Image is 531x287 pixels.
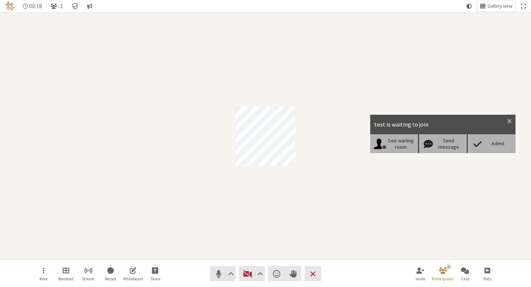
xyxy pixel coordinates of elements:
div: Meeting details Encryption enabled [69,1,81,11]
button: Manage Breakout Rooms [56,264,76,284]
span: Share [150,277,160,281]
img: See waiting room [374,139,386,149]
button: Raise hand [285,266,301,281]
div: See waiting room [386,138,415,150]
button: Video setting [256,266,265,281]
span: Record [105,277,116,281]
button: Send a reaction [268,266,285,281]
div: test is waiting to join [374,120,503,129]
button: Invite participants (⌘+Shift+I) [410,264,431,284]
span: Participants [432,277,454,281]
div: Send message [434,138,464,150]
button: Open menu [33,264,54,284]
button: Open shared whiteboard [123,264,143,284]
button: Mute (⌘+Shift+A) [210,266,236,281]
button: Open poll [477,264,498,284]
span: 1 [60,3,63,9]
div: Admit [484,141,512,147]
button: Audio settings [226,266,235,281]
button: Start recording [100,264,121,284]
span: More [39,277,48,281]
span: Polls [483,277,492,281]
span: Invite [416,277,425,281]
button: Conversation [84,1,95,11]
button: Start streaming [78,264,98,284]
span: 00:18 [29,3,42,9]
div: 1 [445,263,451,269]
button: Open chat [455,264,475,284]
img: Iotum [6,2,14,11]
span: Breakout [58,277,74,281]
button: Using system theme [464,1,475,11]
div: Timer [20,1,45,11]
button: End or leave meeting [305,266,321,281]
span: Gallery view [487,4,513,9]
button: Change layout [477,1,516,11]
span: Chat [461,277,469,281]
button: Start sharing [145,264,166,284]
button: Start video (⌘+Shift+V) [239,266,265,281]
button: Open participant list [48,1,66,11]
button: Fullscreen [518,1,528,11]
button: Close modal [507,116,512,127]
span: Stream [82,277,94,281]
button: Open participant list [433,264,453,284]
span: Whiteboard [123,277,143,281]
